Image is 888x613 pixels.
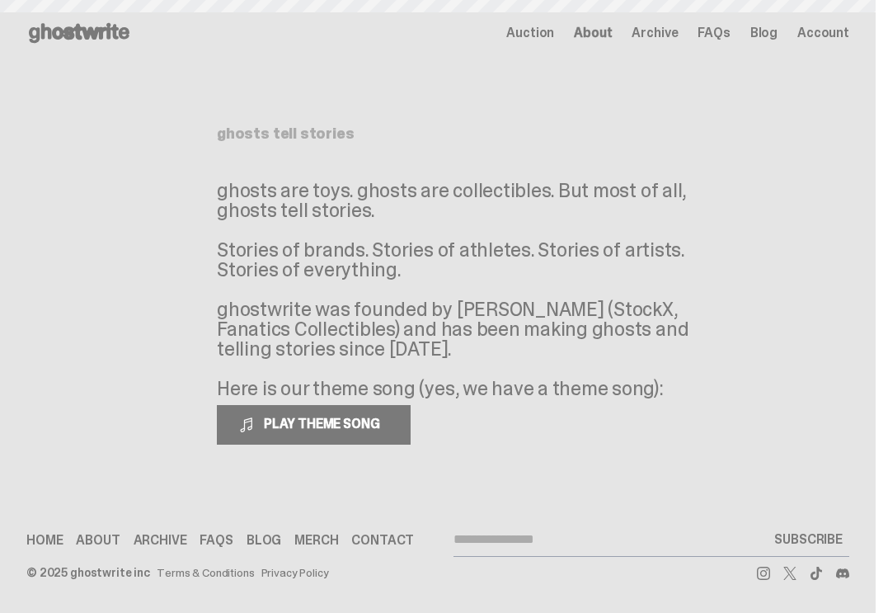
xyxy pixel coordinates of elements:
a: Contact [351,534,414,547]
a: FAQs [698,26,730,40]
a: Home [26,534,63,547]
a: FAQs [200,534,233,547]
button: SUBSCRIBE [768,523,849,556]
a: Blog [247,534,281,547]
a: Account [797,26,849,40]
button: PLAY THEME SONG [217,405,411,445]
a: Merch [294,534,338,547]
a: Archive [632,26,678,40]
a: Terms & Conditions [157,567,254,578]
h1: ghosts tell stories [217,126,659,141]
p: ghosts are toys. ghosts are collectibles. But most of all, ghosts tell stories. Stories of brands... [217,181,712,398]
div: © 2025 ghostwrite inc [26,567,150,578]
a: Auction [506,26,554,40]
span: PLAY THEME SONG [257,415,390,432]
a: Blog [750,26,778,40]
a: Archive [134,534,187,547]
a: About [574,26,612,40]
a: About [76,534,120,547]
a: Privacy Policy [261,567,329,578]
